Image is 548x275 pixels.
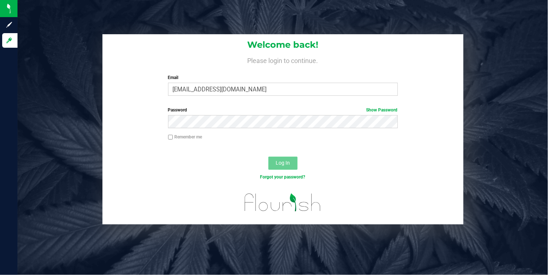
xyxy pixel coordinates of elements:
label: Remember me [168,134,202,140]
inline-svg: Log in [5,37,13,44]
a: Show Password [366,107,398,113]
h4: Please login to continue. [102,55,463,64]
inline-svg: Sign up [5,21,13,28]
a: Forgot your password? [260,174,306,180]
button: Log In [268,157,298,170]
input: Remember me [168,135,173,140]
span: Log In [276,160,290,166]
img: flourish_logo.svg [238,188,328,217]
label: Email [168,74,398,81]
h1: Welcome back! [102,40,463,50]
span: Password [168,107,187,113]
